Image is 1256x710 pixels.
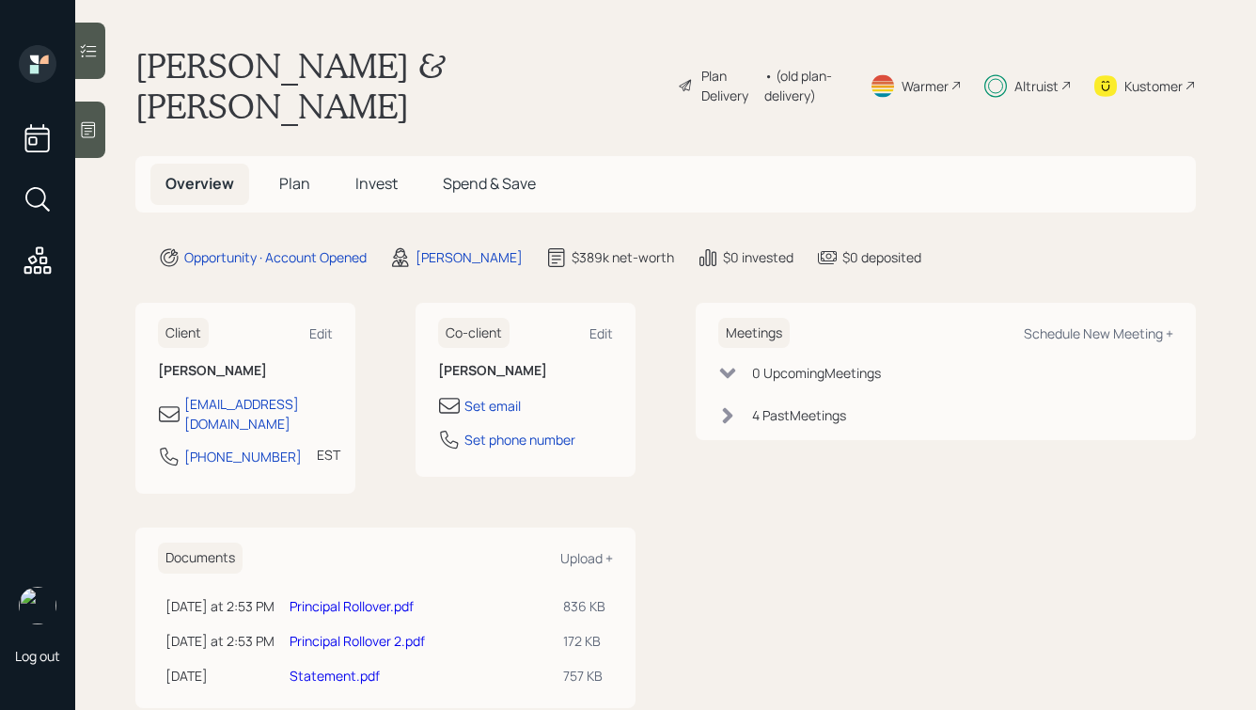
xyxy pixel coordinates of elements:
div: [DATE] [165,666,275,686]
h6: [PERSON_NAME] [438,363,613,379]
div: Warmer [902,76,949,96]
div: Opportunity · Account Opened [184,247,367,267]
div: 0 Upcoming Meeting s [752,363,881,383]
div: Set phone number [464,430,575,450]
div: 172 KB [563,631,605,651]
span: Spend & Save [443,173,536,194]
div: Upload + [560,549,613,567]
div: Schedule New Meeting + [1024,324,1173,342]
div: EST [317,445,340,465]
div: Edit [589,324,613,342]
div: [EMAIL_ADDRESS][DOMAIN_NAME] [184,394,333,434]
a: Statement.pdf [290,667,380,685]
div: Altruist [1014,76,1059,96]
img: hunter_neumayer.jpg [19,587,56,624]
div: $389k net-worth [572,247,674,267]
div: Edit [309,324,333,342]
div: • (old plan-delivery) [764,66,847,105]
h6: Client [158,318,209,349]
div: $0 invested [723,247,793,267]
h6: Meetings [718,318,790,349]
div: 836 KB [563,596,605,616]
div: Log out [15,647,60,665]
div: $0 deposited [842,247,921,267]
div: Kustomer [1124,76,1183,96]
div: [PERSON_NAME] [416,247,523,267]
div: [DATE] at 2:53 PM [165,631,275,651]
h6: [PERSON_NAME] [158,363,333,379]
div: [PHONE_NUMBER] [184,447,302,466]
span: Plan [279,173,310,194]
h1: [PERSON_NAME] & [PERSON_NAME] [135,45,663,126]
div: Plan Delivery [701,66,755,105]
div: 757 KB [563,666,605,686]
span: Overview [165,173,234,194]
a: Principal Rollover 2.pdf [290,632,425,650]
h6: Documents [158,543,243,574]
a: Principal Rollover.pdf [290,597,414,615]
div: 4 Past Meeting s [752,405,846,425]
div: Set email [464,396,521,416]
div: [DATE] at 2:53 PM [165,596,275,616]
h6: Co-client [438,318,510,349]
span: Invest [355,173,398,194]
